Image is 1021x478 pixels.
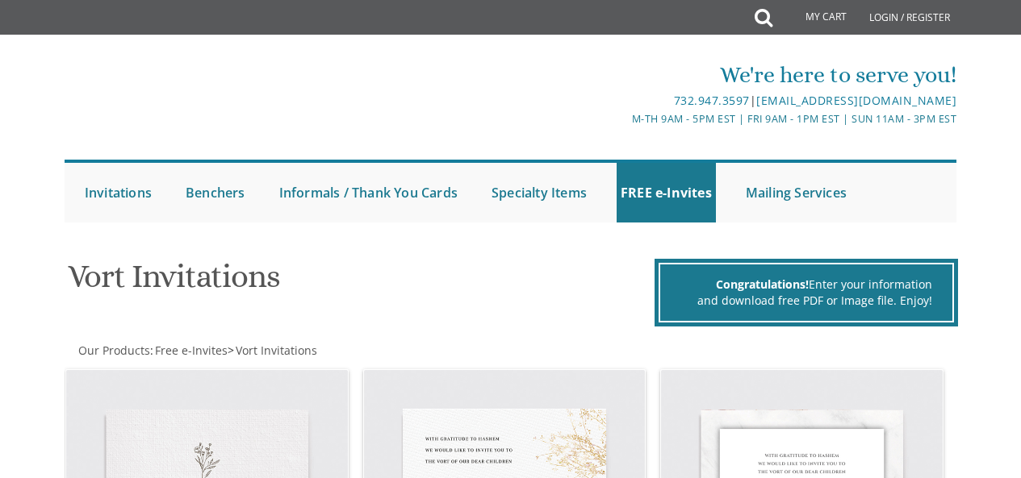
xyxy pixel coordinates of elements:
[487,163,591,222] a: Specialty Items
[236,343,317,358] span: Vort Invitations
[81,163,156,222] a: Invitations
[153,343,228,358] a: Free e-Invites
[742,163,851,222] a: Mailing Services
[275,163,462,222] a: Informals / Thank You Cards
[716,276,809,292] span: Congratulations!
[234,343,317,358] a: Vort Invitations
[680,293,932,309] div: and download free PDF or Image file. Enjoy!
[756,93,956,108] a: [EMAIL_ADDRESS][DOMAIN_NAME]
[674,93,750,108] a: 732.947.3597
[228,343,317,358] span: >
[617,163,716,222] a: FREE e-Invites
[65,343,511,359] div: :
[680,276,932,293] div: Enter your information
[182,163,249,222] a: Benchers
[68,259,651,306] h1: Vort Invitations
[77,343,150,358] a: Our Products
[362,59,956,91] div: We're here to serve you!
[771,2,858,34] a: My Cart
[362,91,956,110] div: |
[362,110,956,127] div: M-Th 9am - 5pm EST | Fri 9am - 1pm EST | Sun 11am - 3pm EST
[155,343,228,358] span: Free e-Invites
